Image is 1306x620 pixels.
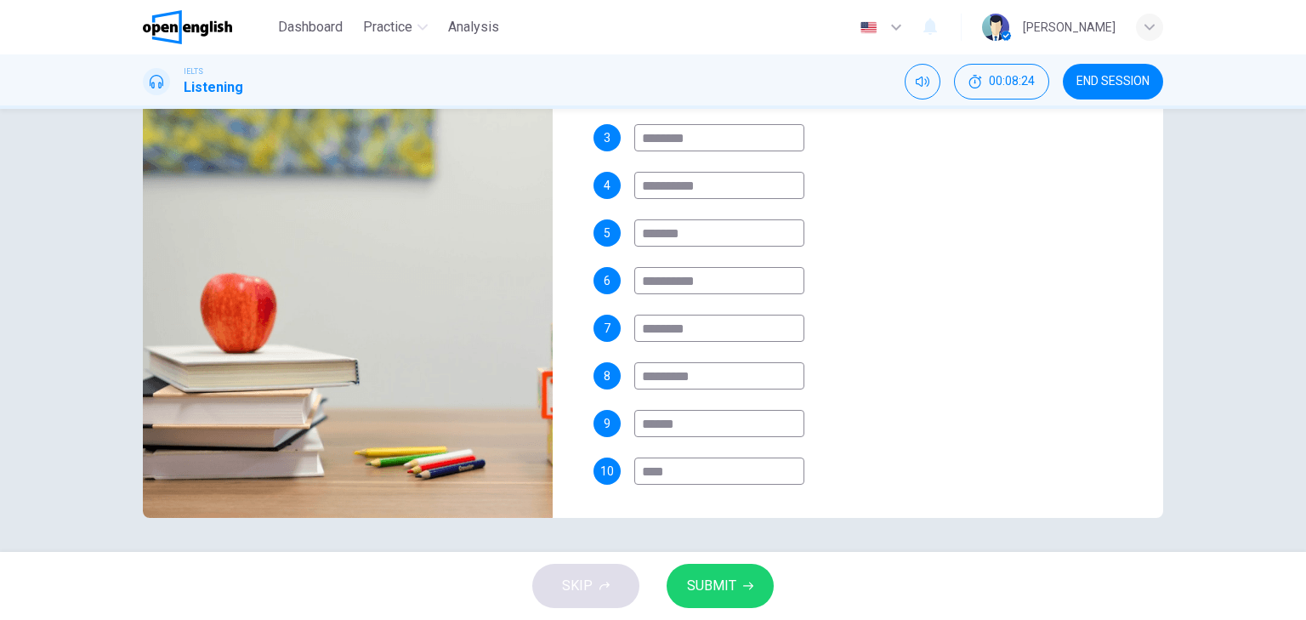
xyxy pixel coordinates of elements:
[604,179,610,191] span: 4
[143,10,232,44] img: OpenEnglish logo
[184,77,243,98] h1: Listening
[687,574,736,598] span: SUBMIT
[604,418,610,429] span: 9
[600,465,614,477] span: 10
[278,17,343,37] span: Dashboard
[604,132,610,144] span: 3
[954,64,1049,100] button: 00:08:24
[448,17,499,37] span: Analysis
[1063,64,1163,100] button: END SESSION
[143,10,271,44] a: OpenEnglish logo
[1076,75,1150,88] span: END SESSION
[667,564,774,608] button: SUBMIT
[604,227,610,239] span: 5
[989,75,1035,88] span: 00:08:24
[858,21,879,34] img: en
[604,322,610,334] span: 7
[363,17,412,37] span: Practice
[954,64,1049,100] div: Hide
[604,370,610,382] span: 8
[356,12,434,43] button: Practice
[982,14,1009,41] img: Profile picture
[1023,17,1116,37] div: [PERSON_NAME]
[604,275,610,287] span: 6
[905,64,940,100] div: Mute
[271,12,349,43] button: Dashboard
[441,12,506,43] button: Analysis
[184,65,203,77] span: IELTS
[143,104,553,518] img: Upcoming Travel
